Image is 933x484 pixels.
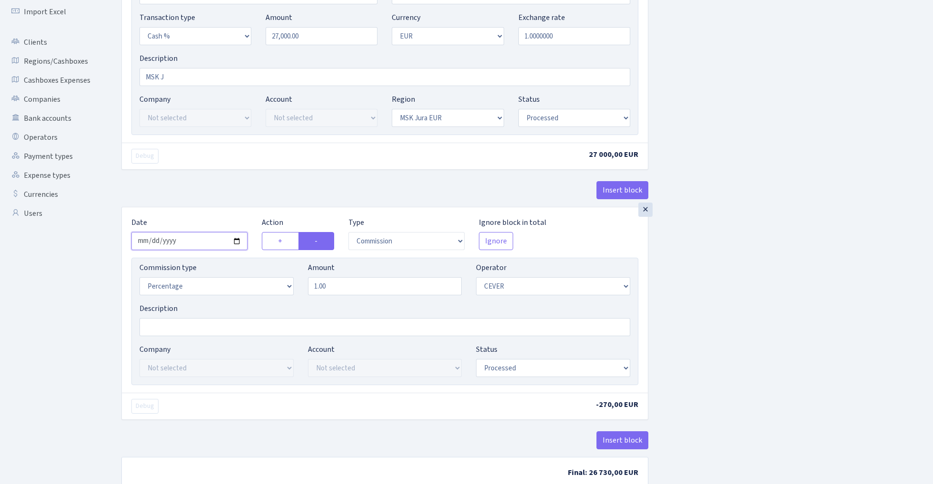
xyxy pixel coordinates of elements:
[139,94,170,105] label: Company
[348,217,364,228] label: Type
[139,53,178,64] label: Description
[589,149,638,160] span: 27 000,00 EUR
[139,344,170,355] label: Company
[476,262,506,273] label: Operator
[266,12,292,23] label: Amount
[266,94,292,105] label: Account
[262,232,299,250] label: +
[568,467,638,478] span: Final: 26 730,00 EUR
[139,262,197,273] label: Commission type
[5,128,100,147] a: Operators
[131,217,147,228] label: Date
[5,33,100,52] a: Clients
[638,203,653,217] div: ×
[5,71,100,90] a: Cashboxes Expenses
[5,185,100,204] a: Currencies
[5,166,100,185] a: Expense types
[392,12,420,23] label: Currency
[5,90,100,109] a: Companies
[596,399,638,410] span: -270,00 EUR
[308,344,335,355] label: Account
[596,181,648,199] button: Insert block
[479,232,513,250] button: Ignore
[131,149,159,164] button: Debug
[518,12,565,23] label: Exchange rate
[596,431,648,449] button: Insert block
[298,232,334,250] label: -
[479,217,546,228] label: Ignore block in total
[5,2,100,21] a: Import Excel
[308,262,335,273] label: Amount
[5,52,100,71] a: Regions/Cashboxes
[476,344,497,355] label: Status
[518,94,540,105] label: Status
[392,94,415,105] label: Region
[5,147,100,166] a: Payment types
[131,399,159,414] button: Debug
[5,204,100,223] a: Users
[262,217,283,228] label: Action
[139,12,195,23] label: Transaction type
[5,109,100,128] a: Bank accounts
[139,303,178,314] label: Description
